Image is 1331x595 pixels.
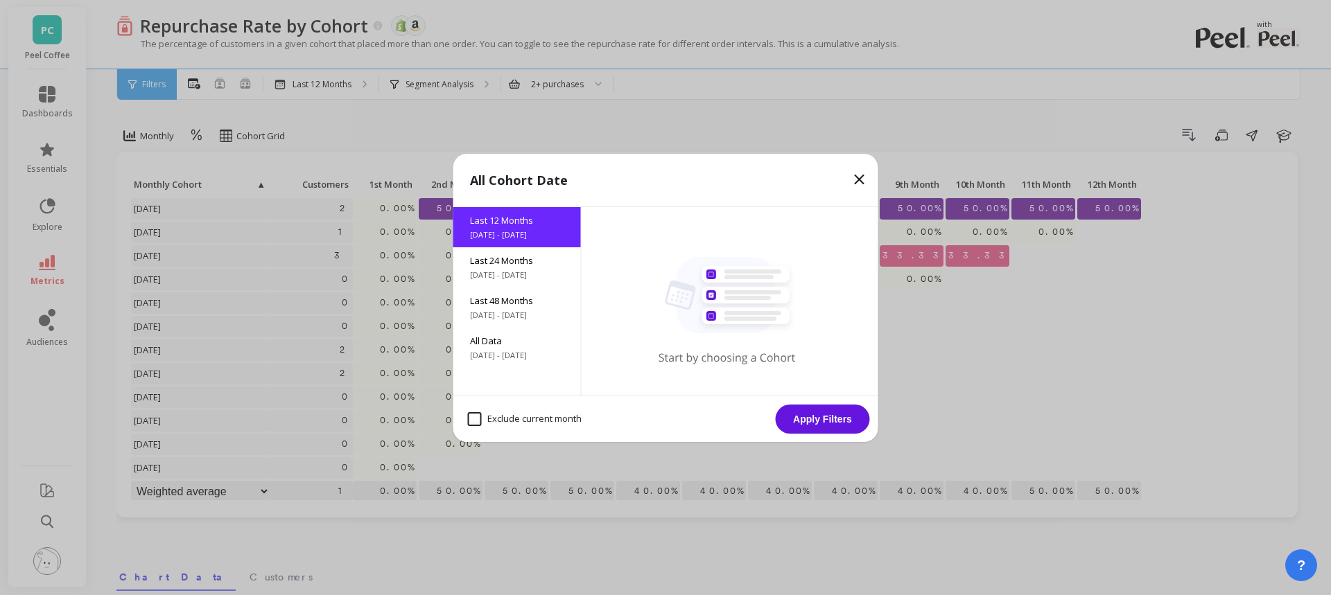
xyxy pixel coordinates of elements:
span: Last 48 Months [470,294,564,307]
p: All Cohort Date [470,170,568,190]
button: ? [1285,549,1317,581]
span: All Data [470,335,564,347]
span: Last 12 Months [470,214,564,227]
span: [DATE] - [DATE] [470,229,564,240]
span: ? [1297,556,1305,575]
button: Apply Filters [776,405,870,434]
span: [DATE] - [DATE] [470,310,564,321]
span: [DATE] - [DATE] [470,350,564,361]
span: Last 24 Months [470,254,564,267]
span: Exclude current month [468,412,582,426]
span: [DATE] - [DATE] [470,269,564,281]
